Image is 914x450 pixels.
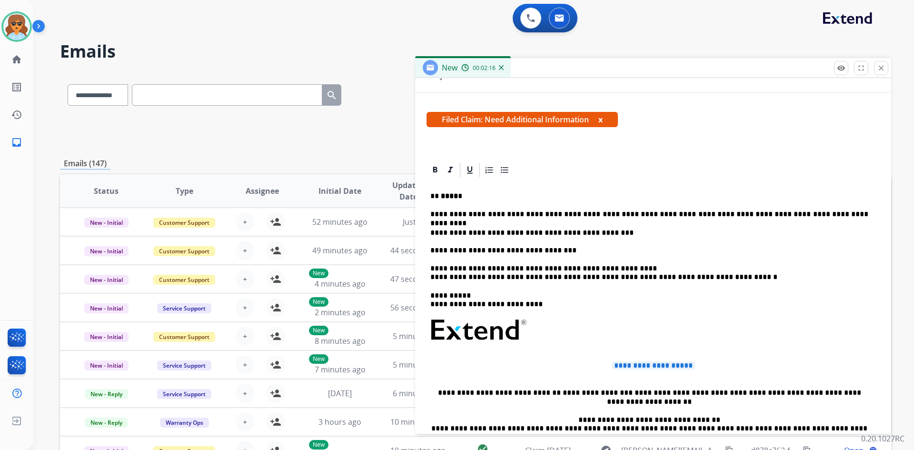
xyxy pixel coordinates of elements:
span: + [243,302,247,313]
div: Ordered List [482,163,497,177]
mat-icon: history [11,109,22,120]
button: + [236,327,255,346]
span: New - Initial [84,332,129,342]
span: Initial Date [318,185,361,197]
mat-icon: person_add [270,273,281,285]
span: + [243,416,247,428]
span: 56 seconds ago [390,302,446,313]
span: Just now [403,217,433,227]
span: + [243,359,247,370]
p: New [309,269,328,278]
span: Service Support [157,360,211,370]
button: + [236,384,255,403]
span: Customer Support [153,218,215,228]
span: 2 minutes ago [315,307,366,318]
button: + [236,270,255,289]
span: 7 minutes ago [315,364,366,375]
span: Service Support [157,389,211,399]
span: New - Initial [84,303,129,313]
mat-icon: person_add [270,416,281,428]
button: + [236,412,255,431]
mat-icon: person_add [270,388,281,399]
mat-icon: remove_red_eye [837,64,845,72]
span: 4 minutes ago [315,279,366,289]
button: + [236,241,255,260]
span: 49 minutes ago [312,245,368,256]
button: + [236,298,255,317]
button: + [236,355,255,374]
span: 44 seconds ago [390,245,446,256]
div: Italic [443,163,457,177]
span: Customer Support [153,332,215,342]
span: + [243,273,247,285]
mat-icon: search [326,90,338,101]
span: 5 minutes ago [393,360,444,370]
mat-icon: person_add [270,245,281,256]
div: Bold [428,163,442,177]
p: New [309,297,328,307]
button: + [236,212,255,231]
p: New [309,326,328,335]
span: 8 minutes ago [315,336,366,346]
span: New - Initial [84,275,129,285]
span: 52 minutes ago [312,217,368,227]
span: 00:02:16 [473,64,496,72]
mat-icon: inbox [11,137,22,148]
span: Type [176,185,193,197]
span: Customer Support [153,275,215,285]
mat-icon: close [877,64,885,72]
button: x [598,114,603,125]
p: New [309,354,328,364]
span: + [243,330,247,342]
span: New - Reply [85,389,128,399]
span: Service Support [157,303,211,313]
mat-icon: person_add [270,359,281,370]
mat-icon: person_add [270,216,281,228]
span: + [243,388,247,399]
span: Customer Support [153,246,215,256]
span: New - Initial [84,218,129,228]
span: + [243,245,247,256]
span: Updated Date [387,180,430,202]
mat-icon: list_alt [11,81,22,93]
span: 5 minutes ago [393,331,444,341]
span: New - Initial [84,360,129,370]
span: 3 hours ago [318,417,361,427]
span: 6 minutes ago [393,388,444,399]
span: New - Reply [85,418,128,428]
div: Underline [463,163,477,177]
span: New - Initial [84,246,129,256]
span: [DATE] [328,388,352,399]
span: Filed Claim: Need Additional Information [427,112,618,127]
span: Warranty Ops [160,418,209,428]
p: Emails (147) [60,158,110,170]
span: Assignee [246,185,279,197]
span: 47 seconds ago [390,274,446,284]
mat-icon: fullscreen [857,64,865,72]
p: New [309,440,328,450]
mat-icon: person_add [270,330,281,342]
h2: Emails [60,42,891,61]
div: Bullet List [497,163,512,177]
p: 0.20.1027RC [861,433,904,444]
span: 10 minutes ago [390,417,446,427]
mat-icon: person_add [270,302,281,313]
span: New [442,62,457,73]
img: avatar [3,13,30,40]
mat-icon: home [11,54,22,65]
span: Status [94,185,119,197]
span: + [243,216,247,228]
